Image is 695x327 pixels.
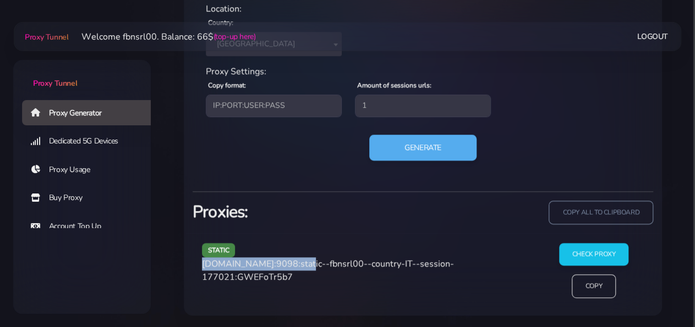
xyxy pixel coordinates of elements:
h3: Proxies: [193,201,417,223]
div: Location: [199,2,647,15]
a: (top-up here) [213,31,255,42]
span: Proxy Tunnel [33,78,77,88]
span: static [202,243,236,257]
span: Proxy Tunnel [25,32,68,42]
span: [DOMAIN_NAME]:9098:static--fbnsrl00--country-IT--session-177021:GWEFoTr5b7 [202,258,454,283]
input: Copy [572,274,616,298]
a: Buy Proxy [22,185,160,210]
iframe: Webchat Widget [642,274,681,313]
a: Proxy Tunnel [13,60,151,89]
input: copy all to clipboard [549,201,653,224]
button: Generate [369,135,477,161]
a: Proxy Generator [22,100,160,125]
a: Proxy Usage [22,157,160,182]
input: Check Proxy [559,243,629,265]
label: Copy format: [208,80,246,90]
a: Proxy Tunnel [23,28,68,46]
a: Logout [637,26,668,47]
a: Account Top Up [22,214,160,239]
a: Dedicated 5G Devices [22,129,160,154]
li: Welcome fbnsrl00. Balance: 66$ [68,30,255,43]
div: Proxy Settings: [199,65,647,78]
label: Amount of sessions urls: [357,80,431,90]
label: Country: [208,18,233,27]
